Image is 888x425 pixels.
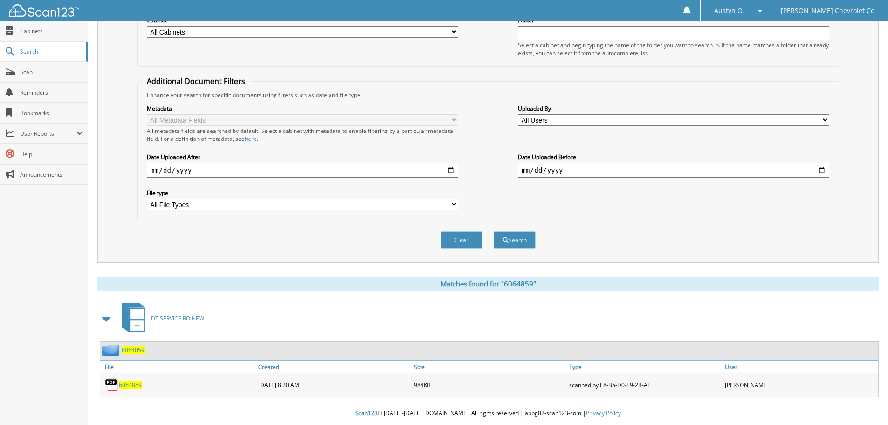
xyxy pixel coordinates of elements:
div: © [DATE]-[DATE] [DOMAIN_NAME]. All rights reserved | appg02-scan123-com | [88,402,888,425]
label: Uploaded By [518,105,829,112]
span: User Reports [20,130,76,138]
button: Clear [441,231,482,249]
div: [DATE] 8:20 AM [256,376,412,394]
legend: Additional Document Filters [142,76,250,86]
div: All metadata fields are searched by default. Select a cabinet with metadata to enable filtering b... [147,127,458,143]
span: Reminders [20,89,83,97]
span: [PERSON_NAME] Chevrolet Co [781,8,874,14]
span: Austyn O. [714,8,744,14]
a: here [245,135,257,143]
a: Privacy Policy [586,409,621,417]
span: Announcements [20,171,83,179]
span: Bookmarks [20,109,83,117]
div: scanned by E8-B5-D0-E9-2B-AF [567,376,723,394]
a: 6064859 [119,381,142,389]
div: [PERSON_NAME] [723,376,878,394]
span: DT SERVICE RO NEW [151,314,204,322]
span: Search [20,48,82,56]
label: Metadata [147,105,458,112]
a: File [100,361,256,373]
span: Scan [20,68,83,76]
input: start [147,163,458,178]
a: DT SERVICE RO NEW [116,300,204,337]
span: Scan123 [355,409,378,417]
input: end [518,163,829,178]
div: 984KB [412,376,567,394]
a: Created [256,361,412,373]
span: Help [20,150,83,158]
button: Search [494,231,536,249]
iframe: Chat Widget [841,380,888,425]
a: User [723,361,878,373]
img: PDF.png [105,378,119,392]
img: folder2.png [102,344,122,356]
div: Select a cabinet and begin typing the name of the folder you want to search in. If the name match... [518,41,829,57]
a: 6064859 [122,346,145,354]
a: Type [567,361,723,373]
span: Cabinets [20,27,83,35]
label: Date Uploaded Before [518,153,829,161]
div: Matches found for "6064859" [97,277,879,291]
label: Date Uploaded After [147,153,458,161]
div: Enhance your search for specific documents using filters such as date and file type. [142,91,834,99]
img: scan123-logo-white.svg [9,4,79,17]
a: Size [412,361,567,373]
label: File type [147,189,458,197]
